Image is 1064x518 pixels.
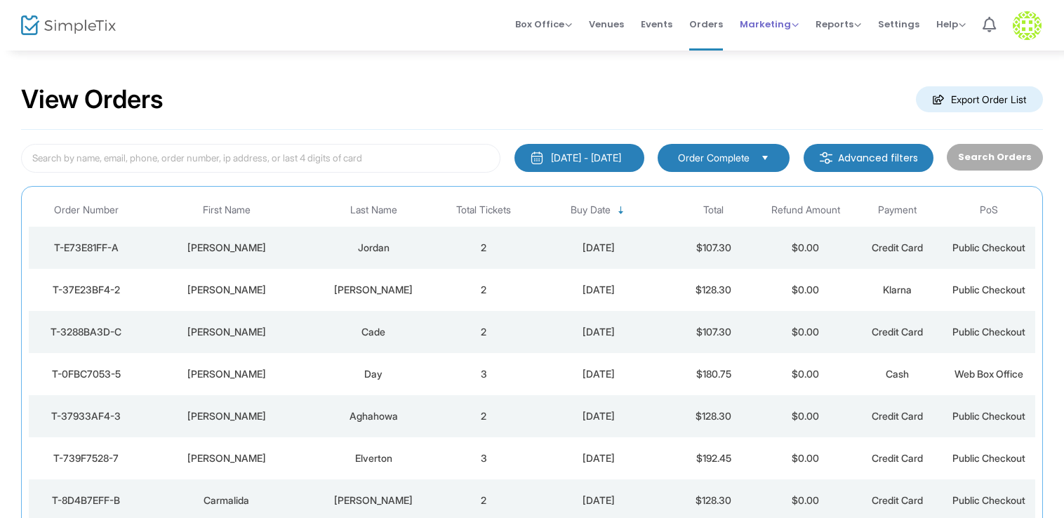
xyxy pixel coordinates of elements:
[667,311,759,353] td: $107.30
[438,194,530,227] th: Total Tickets
[533,367,664,381] div: 9/11/2025
[533,451,664,465] div: 9/11/2025
[872,410,923,422] span: Credit Card
[759,395,851,437] td: $0.00
[980,204,998,216] span: PoS
[203,204,251,216] span: First Name
[312,367,434,381] div: Day
[32,409,140,423] div: T-37933AF4-3
[667,194,759,227] th: Total
[438,269,530,311] td: 2
[32,451,140,465] div: T-739F7528-7
[147,283,306,297] div: Tanya L Moore-Wilson
[952,452,1025,464] span: Public Checkout
[816,18,861,31] span: Reports
[759,311,851,353] td: $0.00
[350,204,397,216] span: Last Name
[759,269,851,311] td: $0.00
[147,241,306,255] div: Pamela
[312,409,434,423] div: Aghahowa
[147,493,306,507] div: Carmalida
[819,151,833,165] img: filter
[147,367,306,381] div: Gregory
[533,493,664,507] div: 9/11/2025
[952,494,1025,506] span: Public Checkout
[872,326,923,338] span: Credit Card
[872,494,923,506] span: Credit Card
[515,18,572,31] span: Box Office
[872,241,923,253] span: Credit Card
[147,451,306,465] div: Yolanda
[667,353,759,395] td: $180.75
[616,205,627,216] span: Sortable
[312,451,434,465] div: Elverton
[438,395,530,437] td: 2
[740,18,799,31] span: Marketing
[589,6,624,42] span: Venues
[952,410,1025,422] span: Public Checkout
[571,204,611,216] span: Buy Date
[952,326,1025,338] span: Public Checkout
[916,86,1043,112] m-button: Export Order List
[514,144,644,172] button: [DATE] - [DATE]
[32,241,140,255] div: T-E73E81FF-A
[438,311,530,353] td: 2
[667,437,759,479] td: $192.45
[530,151,544,165] img: monthly
[872,452,923,464] span: Credit Card
[312,241,434,255] div: Jordan
[952,284,1025,295] span: Public Checkout
[312,325,434,339] div: Cade
[32,367,140,381] div: T-0FBC7053-5
[533,325,664,339] div: 9/11/2025
[312,493,434,507] div: Walker
[533,283,664,297] div: 9/12/2025
[952,241,1025,253] span: Public Checkout
[312,283,434,297] div: Tanya L Moore-Wilson
[32,493,140,507] div: T-8D4B7EFF-B
[438,437,530,479] td: 3
[759,353,851,395] td: $0.00
[759,194,851,227] th: Refund Amount
[641,6,672,42] span: Events
[147,409,306,423] div: Brenda U
[878,204,917,216] span: Payment
[667,269,759,311] td: $128.30
[755,150,775,166] button: Select
[936,18,966,31] span: Help
[551,151,621,165] div: [DATE] - [DATE]
[54,204,119,216] span: Order Number
[955,368,1023,380] span: Web Box Office
[886,368,909,380] span: Cash
[689,6,723,42] span: Orders
[759,227,851,269] td: $0.00
[533,409,664,423] div: 9/11/2025
[678,151,750,165] span: Order Complete
[667,227,759,269] td: $107.30
[804,144,933,172] m-button: Advanced filters
[32,283,140,297] div: T-37E23BF4-2
[147,325,306,339] div: Maurice
[32,325,140,339] div: T-3288BA3D-C
[21,84,164,115] h2: View Orders
[667,395,759,437] td: $128.30
[878,6,919,42] span: Settings
[438,227,530,269] td: 2
[21,144,500,173] input: Search by name, email, phone, order number, ip address, or last 4 digits of card
[533,241,664,255] div: 9/12/2025
[438,353,530,395] td: 3
[759,437,851,479] td: $0.00
[883,284,912,295] span: Klarna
